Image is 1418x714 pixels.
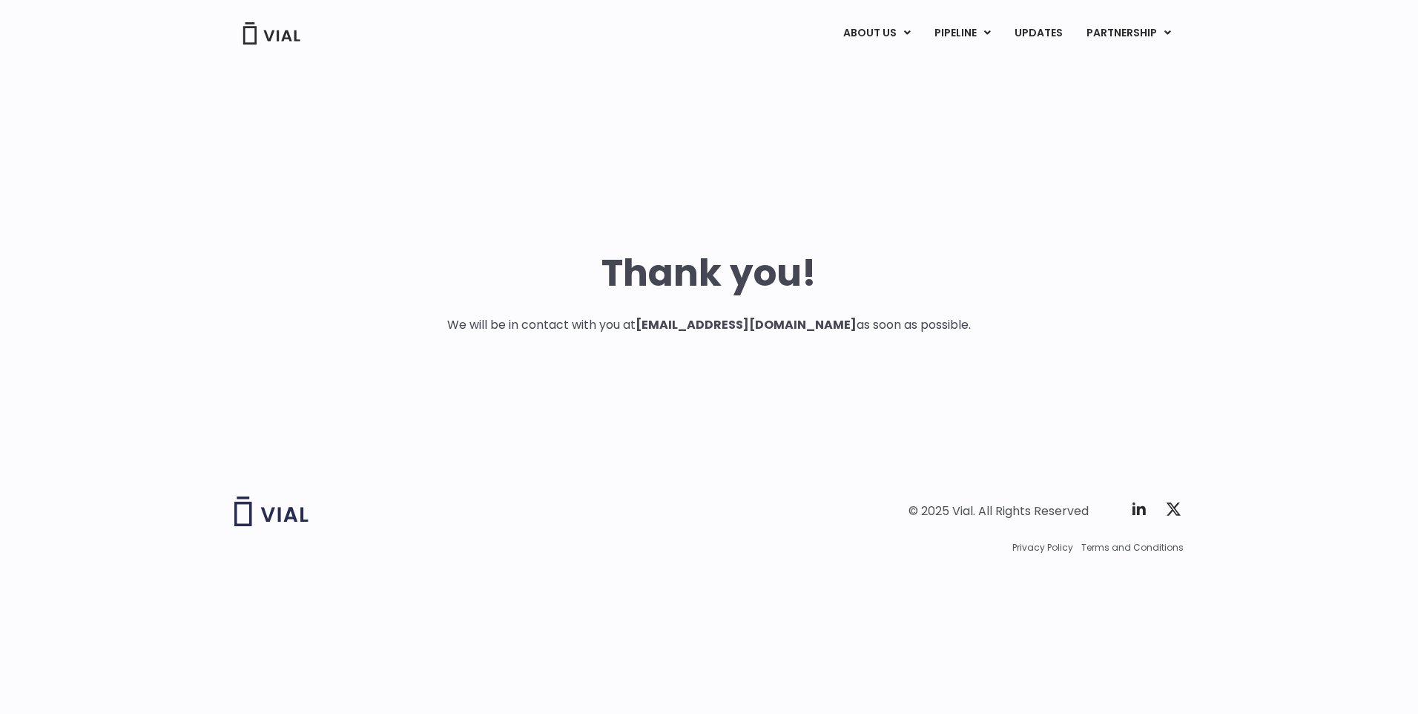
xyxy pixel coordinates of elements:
[636,316,857,333] span: [EMAIL_ADDRESS][DOMAIN_NAME]
[1012,541,1073,554] a: Privacy Policy
[234,316,1184,334] p: We will be in contact with you at as soon as possible.
[908,503,1089,520] div: © 2025 Vial. All Rights Reserved
[1003,21,1074,46] a: UPDATES
[1081,541,1184,554] a: Terms and Conditions
[923,21,1002,46] a: PIPELINEMenu Toggle
[234,252,1184,294] h2: Thank you!
[234,497,309,526] img: Vial logo wih "Vial" spelled out
[831,21,922,46] a: ABOUT USMenu Toggle
[242,22,301,45] img: Vial Logo
[1075,21,1183,46] a: PARTNERSHIPMenu Toggle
